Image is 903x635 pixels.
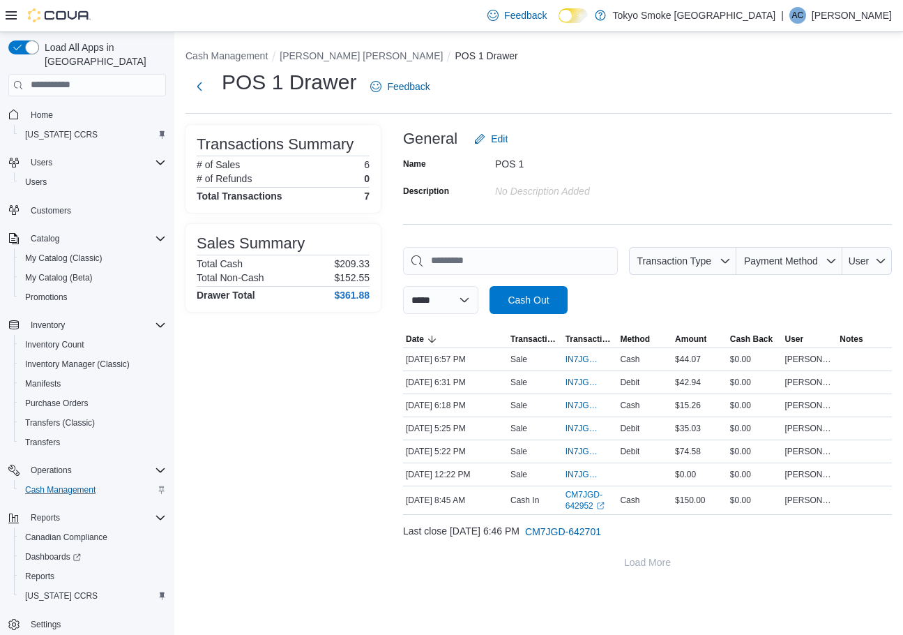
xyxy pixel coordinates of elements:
button: IN7JGD-6876960 [566,466,615,483]
span: Inventory [31,320,65,331]
div: $0.00 [727,492,782,509]
span: Washington CCRS [20,126,166,143]
div: [DATE] 6:31 PM [403,374,508,391]
a: CM7JGD-642952External link [566,489,615,511]
a: Users [20,174,52,190]
span: Users [25,154,166,171]
span: Inventory [25,317,166,334]
span: $35.03 [675,423,701,434]
span: [PERSON_NAME] [785,495,835,506]
span: CM7JGD-642701 [525,525,601,539]
button: Transfers (Classic) [14,413,172,433]
span: Amount [675,334,706,345]
img: Cova [28,8,91,22]
button: Method [617,331,672,348]
span: Cash Management [25,484,96,495]
button: Operations [3,461,172,480]
h1: POS 1 Drawer [222,68,356,96]
span: Operations [31,465,72,476]
span: Manifests [20,375,166,392]
button: My Catalog (Classic) [14,248,172,268]
a: [US_STATE] CCRS [20,588,103,604]
p: [PERSON_NAME] [812,7,892,24]
button: Operations [25,462,77,479]
div: [DATE] 5:25 PM [403,420,508,437]
span: IN7JGD-6879148 [566,400,601,411]
span: Debit [620,446,639,457]
span: Canadian Compliance [20,529,166,546]
span: IN7JGD-6878836 [566,423,601,434]
span: [PERSON_NAME] [785,400,835,411]
button: Payment Method [736,247,842,275]
div: $0.00 [727,443,782,460]
span: My Catalog (Classic) [20,250,166,267]
span: Purchase Orders [25,398,89,409]
span: Cash [620,354,639,365]
button: Inventory [3,315,172,335]
svg: External link [596,502,605,510]
span: IN7JGD-6878815 [566,446,601,457]
span: $150.00 [675,495,705,506]
p: Tokyo Smoke [GEOGRAPHIC_DATA] [613,7,776,24]
span: Customers [31,205,71,216]
button: Cash Out [490,286,568,314]
span: [PERSON_NAME] [785,469,835,480]
span: [PERSON_NAME] [785,423,835,434]
p: $209.33 [334,258,370,269]
button: Customers [3,200,172,221]
button: Reports [25,509,66,526]
button: Catalog [3,229,172,248]
span: [US_STATE] CCRS [25,129,98,140]
a: Purchase Orders [20,395,94,412]
a: Transfers (Classic) [20,414,100,431]
a: Canadian Compliance [20,529,113,546]
p: Sale [510,354,527,365]
span: Operations [25,462,166,479]
span: Purchase Orders [20,395,166,412]
span: Promotions [25,292,68,303]
div: Last close [DATE] 6:46 PM [403,518,892,546]
div: $0.00 [727,420,782,437]
span: IN7JGD-6879222 [566,377,601,388]
button: User [842,247,892,275]
button: [US_STATE] CCRS [14,586,172,606]
span: Payment Method [744,255,818,267]
button: [US_STATE] CCRS [14,125,172,144]
button: POS 1 Drawer [455,50,517,61]
nav: An example of EuiBreadcrumbs [185,49,892,66]
div: POS 1 [495,153,682,170]
span: Settings [25,615,166,633]
span: Cash Back [730,334,773,345]
span: Cash Management [20,481,166,498]
span: Canadian Compliance [25,532,107,543]
span: $42.94 [675,377,701,388]
span: Transfers [20,434,166,451]
span: Customers [25,202,166,219]
span: Dashboards [25,551,81,562]
span: Reports [31,512,60,523]
a: Feedback [365,73,435,100]
h4: 7 [364,190,370,202]
h3: General [403,130,457,147]
span: Transaction Type [637,255,711,267]
span: Transfers (Classic) [25,417,95,428]
button: IN7JGD-6879344 [566,351,615,368]
span: $74.58 [675,446,701,457]
span: Cash [620,400,639,411]
span: My Catalog (Beta) [20,269,166,286]
button: Next [185,73,213,100]
div: [DATE] 5:22 PM [403,443,508,460]
button: Transaction Type [629,247,736,275]
span: Reports [25,509,166,526]
span: Debit [620,377,639,388]
span: Reports [20,568,166,585]
button: My Catalog (Beta) [14,268,172,287]
span: Transaction # [566,334,615,345]
span: Inventory Count [20,336,166,353]
label: Description [403,186,449,197]
h6: Total Non-Cash [197,272,264,283]
span: Users [31,157,52,168]
button: Transaction # [563,331,618,348]
span: Cash Out [508,293,549,307]
span: Debit [620,423,639,434]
